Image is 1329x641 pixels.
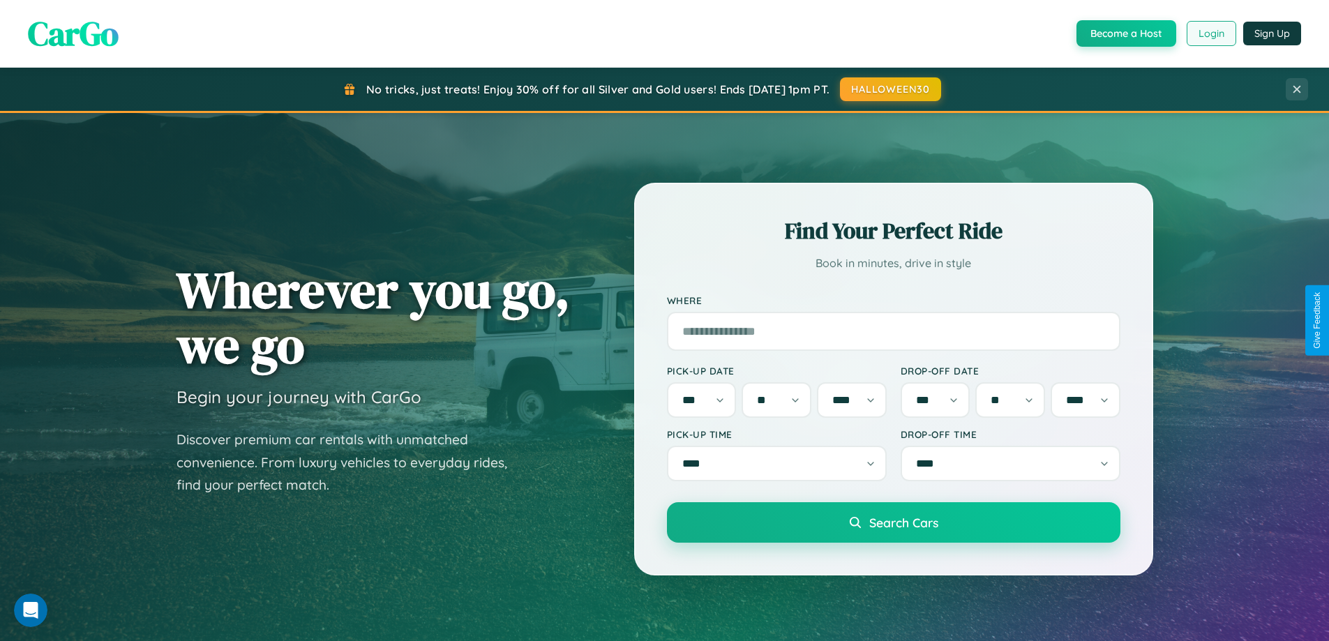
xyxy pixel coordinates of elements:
[177,386,421,407] h3: Begin your journey with CarGo
[840,77,941,101] button: HALLOWEEN30
[901,428,1120,440] label: Drop-off Time
[1187,21,1236,46] button: Login
[667,502,1120,543] button: Search Cars
[869,515,938,530] span: Search Cars
[667,216,1120,246] h2: Find Your Perfect Ride
[1312,292,1322,349] div: Give Feedback
[901,365,1120,377] label: Drop-off Date
[366,82,829,96] span: No tricks, just treats! Enjoy 30% off for all Silver and Gold users! Ends [DATE] 1pm PT.
[667,428,887,440] label: Pick-up Time
[177,262,570,372] h1: Wherever you go, we go
[1243,22,1301,45] button: Sign Up
[667,365,887,377] label: Pick-up Date
[667,294,1120,306] label: Where
[28,10,119,56] span: CarGo
[667,253,1120,273] p: Book in minutes, drive in style
[1076,20,1176,47] button: Become a Host
[177,428,525,497] p: Discover premium car rentals with unmatched convenience. From luxury vehicles to everyday rides, ...
[14,594,47,627] iframe: Intercom live chat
